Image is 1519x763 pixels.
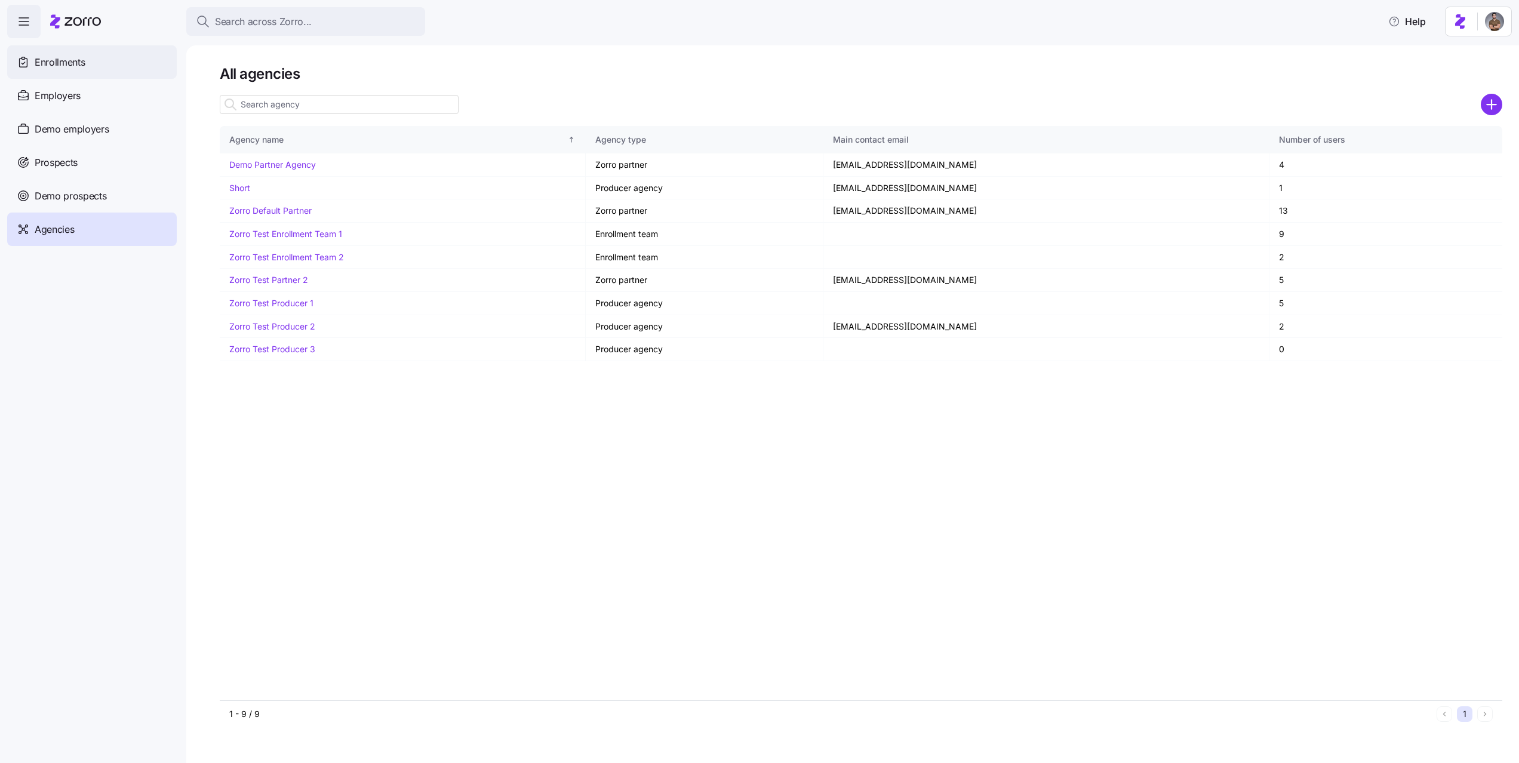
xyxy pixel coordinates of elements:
[1388,14,1426,29] span: Help
[1485,12,1504,31] img: 4405efb6-a4ff-4e3b-b971-a8a12b62b3ee-1719735568656.jpeg
[35,222,74,237] span: Agencies
[586,153,823,177] td: Zorro partner
[186,7,425,36] button: Search across Zorro...
[823,269,1269,292] td: [EMAIL_ADDRESS][DOMAIN_NAME]
[823,315,1269,339] td: [EMAIL_ADDRESS][DOMAIN_NAME]
[1477,706,1493,722] button: Next page
[1279,133,1493,146] div: Number of users
[1437,706,1452,722] button: Previous page
[7,112,177,146] a: Demo employers
[229,159,316,170] a: Demo Partner Agency
[586,177,823,200] td: Producer agency
[7,79,177,112] a: Employers
[7,179,177,213] a: Demo prospects
[586,292,823,315] td: Producer agency
[7,146,177,179] a: Prospects
[823,177,1269,200] td: [EMAIL_ADDRESS][DOMAIN_NAME]
[7,45,177,79] a: Enrollments
[1481,94,1502,115] svg: add icon
[220,64,1502,83] h1: All agencies
[1269,177,1502,200] td: 1
[586,338,823,361] td: Producer agency
[1269,292,1502,315] td: 5
[1379,10,1435,33] button: Help
[220,95,459,114] input: Search agency
[595,133,813,146] div: Agency type
[229,183,250,193] a: Short
[35,122,109,137] span: Demo employers
[823,153,1269,177] td: [EMAIL_ADDRESS][DOMAIN_NAME]
[220,126,586,153] th: Agency nameSorted ascending
[229,205,312,216] a: Zorro Default Partner
[229,133,565,146] div: Agency name
[1269,269,1502,292] td: 5
[229,229,342,239] a: Zorro Test Enrollment Team 1
[229,252,344,262] a: Zorro Test Enrollment Team 2
[586,246,823,269] td: Enrollment team
[586,199,823,223] td: Zorro partner
[586,315,823,339] td: Producer agency
[1269,153,1502,177] td: 4
[35,155,78,170] span: Prospects
[567,136,576,144] div: Sorted ascending
[35,88,81,103] span: Employers
[586,223,823,246] td: Enrollment team
[229,275,308,285] a: Zorro Test Partner 2
[229,344,315,354] a: Zorro Test Producer 3
[229,321,315,331] a: Zorro Test Producer 2
[1269,315,1502,339] td: 2
[1269,199,1502,223] td: 13
[823,199,1269,223] td: [EMAIL_ADDRESS][DOMAIN_NAME]
[833,133,1259,146] div: Main contact email
[1457,706,1472,722] button: 1
[35,189,107,204] span: Demo prospects
[229,708,1432,720] div: 1 - 9 / 9
[586,269,823,292] td: Zorro partner
[229,298,313,308] a: Zorro Test Producer 1
[1269,223,1502,246] td: 9
[1269,246,1502,269] td: 2
[215,14,312,29] span: Search across Zorro...
[1269,338,1502,361] td: 0
[7,213,177,246] a: Agencies
[35,55,85,70] span: Enrollments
